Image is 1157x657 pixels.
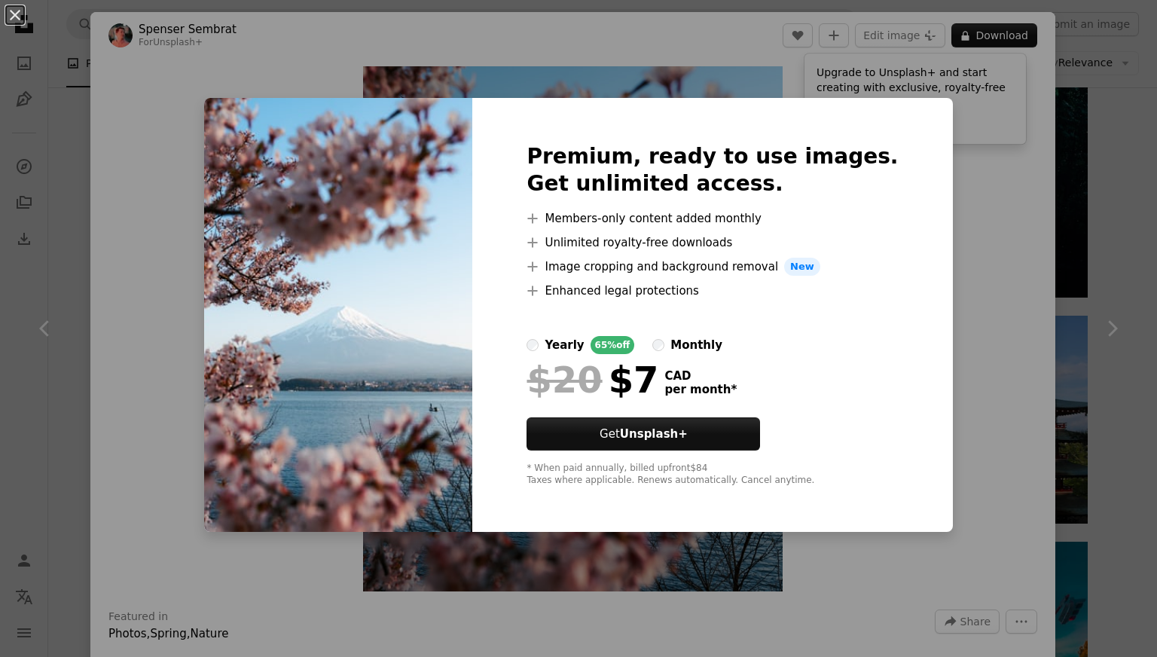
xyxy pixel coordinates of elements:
[664,383,737,396] span: per month *
[527,339,539,351] input: yearly65%off
[664,369,737,383] span: CAD
[527,143,898,197] h2: Premium, ready to use images. Get unlimited access.
[670,336,722,354] div: monthly
[527,209,898,228] li: Members-only content added monthly
[620,427,688,441] strong: Unsplash+
[784,258,820,276] span: New
[527,258,898,276] li: Image cropping and background removal
[527,417,760,451] button: GetUnsplash+
[527,282,898,300] li: Enhanced legal protections
[527,234,898,252] li: Unlimited royalty-free downloads
[527,463,898,487] div: * When paid annually, billed upfront $84 Taxes where applicable. Renews automatically. Cancel any...
[204,98,472,532] img: premium_photo-1690749740487-01bbb8e51e71
[652,339,664,351] input: monthly
[527,360,658,399] div: $7
[591,336,635,354] div: 65% off
[527,360,602,399] span: $20
[545,336,584,354] div: yearly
